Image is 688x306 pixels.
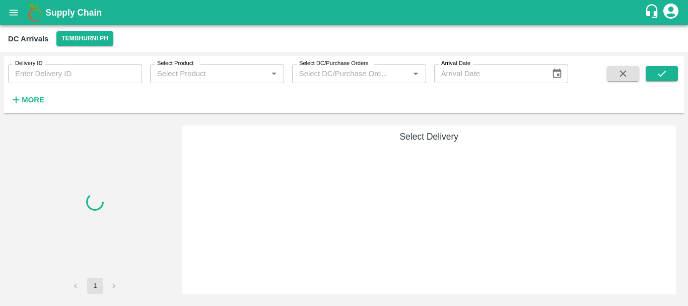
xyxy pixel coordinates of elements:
[15,59,42,68] label: Delivery ID
[547,64,567,83] button: Choose date
[22,96,44,104] strong: More
[66,278,124,294] nav: pagination navigation
[8,91,47,108] button: More
[2,1,25,24] button: open drawer
[25,3,45,23] img: logo
[87,278,103,294] button: page 1
[186,130,672,144] h6: Select Delivery
[8,32,48,45] div: DC Arrivals
[662,2,680,23] div: account of current user
[153,67,264,80] input: Select Product
[45,6,644,20] a: Supply Chain
[299,59,368,68] label: Select DC/Purchase Orders
[434,64,544,83] input: Arrival Date
[56,31,113,46] button: Select DC
[157,59,193,68] label: Select Product
[8,64,142,83] input: Enter Delivery ID
[295,67,393,80] input: Select DC/Purchase Orders
[409,67,422,80] button: Open
[267,67,281,80] button: Open
[441,59,470,68] label: Arrival Date
[45,8,102,18] b: Supply Chain
[644,4,662,22] div: customer-support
